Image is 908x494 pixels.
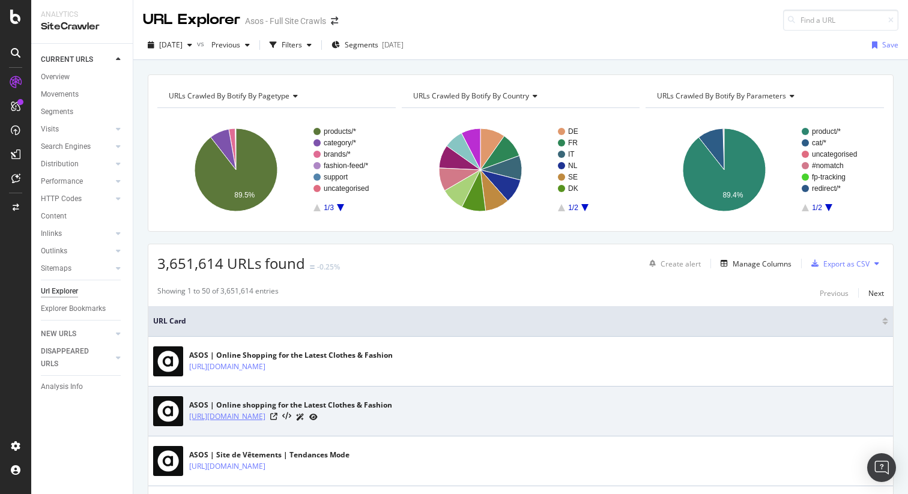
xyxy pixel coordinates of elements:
[413,91,529,101] span: URLs Crawled By Botify By country
[324,139,356,147] text: category/*
[41,381,124,393] a: Analysis Info
[723,191,743,199] text: 89.4%
[868,286,884,300] button: Next
[41,328,112,340] a: NEW URLS
[309,411,318,423] a: URL Inspection
[324,150,351,158] text: brands/*
[655,86,873,106] h4: URLs Crawled By Botify By parameters
[166,86,385,106] h4: URLs Crawled By Botify By pagetype
[143,35,197,55] button: [DATE]
[41,106,73,118] div: Segments
[41,227,62,240] div: Inlinks
[282,40,302,50] div: Filters
[644,254,701,273] button: Create alert
[812,203,822,212] text: 1/2
[41,210,124,223] a: Content
[568,139,578,147] text: FR
[282,412,291,421] button: View HTML Source
[324,184,369,193] text: uncategorised
[646,118,884,222] svg: A chart.
[41,285,78,298] div: Url Explorer
[189,350,393,361] div: ASOS | Online Shopping for the Latest Clothes & Fashion
[41,10,123,20] div: Analytics
[41,285,124,298] a: Url Explorer
[41,193,82,205] div: HTTP Codes
[568,150,575,158] text: IT
[41,193,112,205] a: HTTP Codes
[41,140,91,153] div: Search Engines
[143,10,240,30] div: URL Explorer
[157,253,305,273] span: 3,651,614 URLs found
[189,450,350,460] div: ASOS | Site de Vêtements | Tendances Mode
[159,40,183,50] span: 2025 Sep. 16th
[41,245,112,258] a: Outlinks
[820,288,849,298] div: Previous
[812,184,841,193] text: redirect/*
[41,88,79,101] div: Movements
[867,35,898,55] button: Save
[41,140,112,153] a: Search Engines
[823,259,870,269] div: Export as CSV
[41,158,79,170] div: Distribution
[402,118,640,222] svg: A chart.
[157,286,279,300] div: Showing 1 to 50 of 3,651,614 entries
[41,71,124,83] a: Overview
[207,40,240,50] span: Previous
[382,40,404,50] div: [DATE]
[812,150,857,158] text: uncategorised
[812,161,844,170] text: #nomatch
[189,460,265,472] a: [URL][DOMAIN_NAME]
[310,265,315,269] img: Equal
[41,381,83,393] div: Analysis Info
[568,184,578,193] text: DK
[568,203,578,212] text: 1/2
[41,158,112,170] a: Distribution
[153,446,183,476] img: main image
[189,411,265,423] a: [URL][DOMAIN_NAME]
[568,173,578,181] text: SE
[41,88,124,101] a: Movements
[41,175,112,188] a: Performance
[882,40,898,50] div: Save
[41,303,106,315] div: Explorer Bookmarks
[327,35,408,55] button: Segments[DATE]
[41,345,101,370] div: DISAPPEARED URLS
[41,123,59,136] div: Visits
[331,17,338,25] div: arrow-right-arrow-left
[317,262,340,272] div: -0.25%
[41,53,112,66] a: CURRENT URLS
[270,413,277,420] a: Visit Online Page
[867,453,896,482] div: Open Intercom Messenger
[197,38,207,49] span: vs
[716,256,791,271] button: Manage Columns
[345,40,378,50] span: Segments
[207,35,255,55] button: Previous
[41,262,71,275] div: Sitemaps
[733,259,791,269] div: Manage Columns
[234,191,255,199] text: 89.5%
[568,127,578,136] text: DE
[661,259,701,269] div: Create alert
[807,254,870,273] button: Export as CSV
[189,400,392,411] div: ASOS | Online shopping for the Latest Clothes & Fashion
[41,53,93,66] div: CURRENT URLS
[324,173,348,181] text: support
[153,316,879,327] span: URL Card
[169,91,289,101] span: URLs Crawled By Botify By pagetype
[812,139,826,147] text: cat/*
[41,123,112,136] a: Visits
[41,245,67,258] div: Outlinks
[41,345,112,370] a: DISAPPEARED URLS
[41,303,124,315] a: Explorer Bookmarks
[157,118,396,222] div: A chart.
[41,262,112,275] a: Sitemaps
[189,361,265,373] a: [URL][DOMAIN_NAME]
[153,346,183,376] img: main image
[41,227,112,240] a: Inlinks
[245,15,326,27] div: Asos - Full Site Crawls
[41,328,76,340] div: NEW URLS
[41,20,123,34] div: SiteCrawler
[324,127,356,136] text: products/*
